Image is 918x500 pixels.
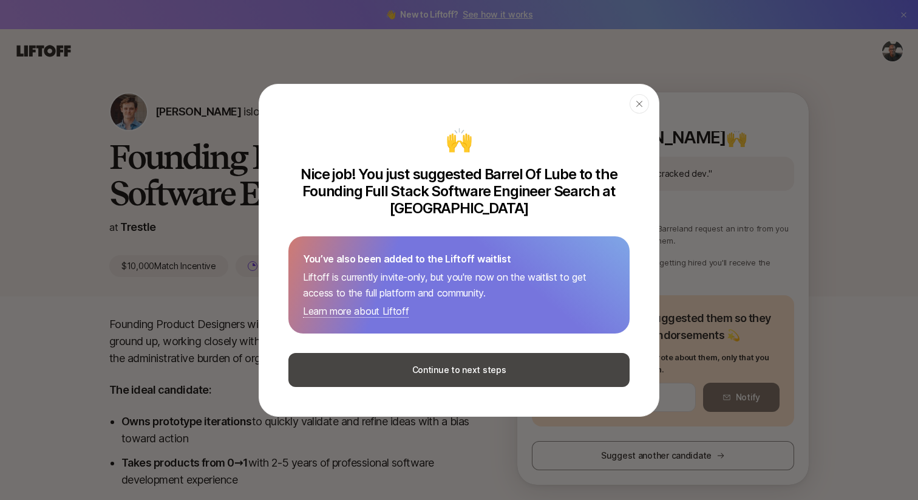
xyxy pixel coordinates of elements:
[446,123,473,156] div: 🙌
[288,353,630,387] button: Continue to next steps
[303,269,615,301] p: Liftoff is currently invite-only, but you're now on the waitlist to get access to the full platfo...
[288,166,630,217] p: Nice job! You just suggested Barrel Of Lube to the Founding Full Stack Software Engineer Search a...
[303,305,409,318] a: Learn more about Liftoff
[303,251,615,267] p: You’ve also been added to the Liftoff waitlist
